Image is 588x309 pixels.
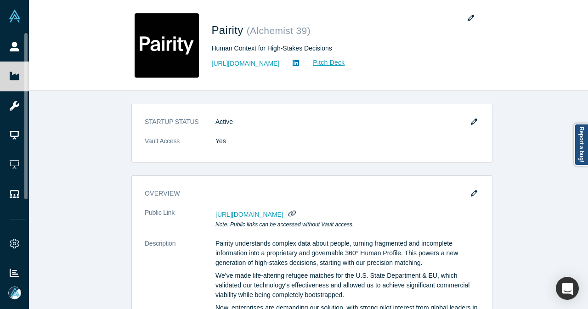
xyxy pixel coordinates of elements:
[215,117,479,127] dd: Active
[303,57,345,68] a: Pitch Deck
[145,208,175,218] span: Public Link
[215,239,479,268] p: Pairity understands complex data about people, turning fragmented and incomplete information into...
[145,136,215,156] dt: Vault Access
[135,13,199,78] img: Pairity's Logo
[212,59,280,68] a: [URL][DOMAIN_NAME]
[247,25,311,36] small: ( Alchemist 39 )
[8,10,21,22] img: Alchemist Vault Logo
[212,24,247,36] span: Pairity
[8,287,21,299] img: Mia Scott's Account
[145,117,215,136] dt: STARTUP STATUS
[215,271,479,300] p: We’ve made life-altering refugee matches for the U.S. State Department & EU, which validated our ...
[215,136,479,146] dd: Yes
[145,189,466,198] h3: overview
[212,44,469,53] div: Human Context for High-Stakes Decisions
[574,124,588,166] a: Report a bug!
[215,211,283,218] span: [URL][DOMAIN_NAME]
[215,221,354,228] em: Note: Public links can be accessed without Vault access.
